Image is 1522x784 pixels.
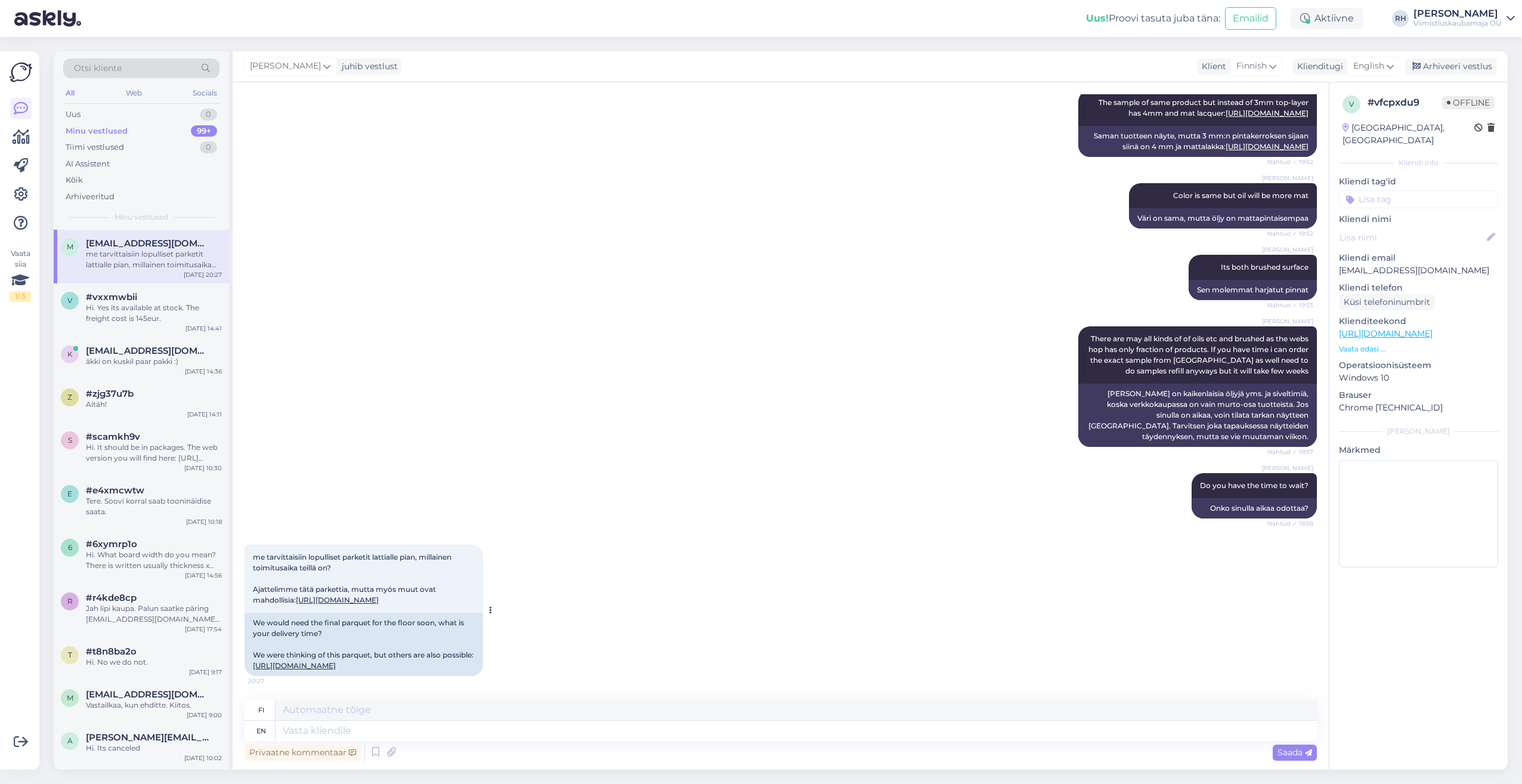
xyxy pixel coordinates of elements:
span: Minu vestlused [115,212,168,223]
div: All [63,85,77,101]
span: #scamkh9v [86,431,140,442]
div: RH [1392,10,1409,27]
div: Privaatne kommentaar [245,745,361,761]
span: #zjg37u7b [86,388,134,399]
input: Lisa nimi [1340,231,1484,244]
a: [URL][DOMAIN_NAME] [296,595,379,604]
span: Offline [1442,96,1495,109]
span: [PERSON_NAME] [1262,317,1313,326]
span: Nähtud ✓ 19:53 [1267,301,1313,310]
div: Kõik [66,174,83,186]
div: Aitäh! [86,399,222,410]
span: Nähtud ✓ 19:58 [1267,519,1313,528]
div: juhib vestlust [337,60,398,73]
span: alex.ginman@hotmail.com [86,732,210,743]
span: e [67,489,72,498]
p: Windows 10 [1339,372,1498,384]
div: Väri on sama, mutta öljy on mattapintaisempaa [1129,208,1317,229]
div: Hi. It should be in packages. The web version you will find here: [URL][DOMAIN_NAME] [86,442,222,464]
div: Kliendi info [1339,158,1498,168]
div: [PERSON_NAME] [1339,426,1498,437]
span: 6 [68,543,72,552]
div: Minu vestlused [66,125,128,137]
span: [PERSON_NAME] [1262,245,1313,254]
div: [DATE] 14:11 [187,410,222,419]
span: v [67,296,72,305]
span: #t8n8ba2o [86,646,137,657]
span: [PERSON_NAME] [1262,174,1313,183]
b: Uus! [1086,13,1109,24]
input: Lisa tag [1339,190,1498,208]
div: [DATE] 17:54 [185,625,222,634]
div: [DATE] 9:17 [189,668,222,677]
div: Web [123,85,144,101]
div: Klienditugi [1292,60,1343,73]
span: mmansoniemi@gmail.com [86,238,210,249]
span: Its both brushed surface [1221,263,1308,271]
span: There are may all kinds of of oils etc and brushed as the webs hop has only fraction of products.... [1088,334,1310,375]
div: 0 [200,141,217,153]
div: 1 / 3 [10,291,31,302]
span: [PERSON_NAME] [250,60,321,73]
div: en [256,721,266,741]
span: z [67,393,72,402]
p: Kliendi email [1339,252,1498,264]
div: Hi. No we do not. [86,657,222,668]
div: [DATE] 14:36 [185,367,222,376]
div: Arhiveeri vestlus [1405,58,1497,75]
div: AI Assistent [66,158,110,170]
span: Finnish [1236,60,1267,73]
div: 99+ [191,125,217,137]
div: Jah lipi kaupa. Palun saatke päring [EMAIL_ADDRESS][DOMAIN_NAME] koos koguse infoga ja võimaliku ... [86,603,222,625]
p: Märkmed [1339,444,1498,456]
div: [PERSON_NAME] on kaikenlaisia ​​öljyjä yms. ja siveltimiä, koska verkkokaupassa on vain murto-osa... [1078,384,1317,447]
span: v [1349,100,1354,109]
div: [GEOGRAPHIC_DATA], [GEOGRAPHIC_DATA] [1342,122,1474,147]
span: 20:27 [248,677,293,686]
a: [URL][DOMAIN_NAME] [1339,328,1433,339]
span: #6xymrp1o [86,539,137,550]
p: Operatsioonisüsteem [1339,359,1498,372]
p: [EMAIL_ADDRESS][DOMAIN_NAME] [1339,264,1498,277]
span: a [67,736,73,745]
span: #vxxmwbii [86,292,137,303]
div: äkki on kuskil paar pakki :) [86,356,222,367]
div: [DATE] 14:56 [185,571,222,580]
span: #e4xmcwtw [86,485,144,496]
span: Saada [1277,747,1312,758]
p: Klienditeekond [1339,315,1498,328]
span: Nähtud ✓ 19:57 [1267,447,1313,456]
div: Tere. Soovi korral saab tooninäidise saata. [86,496,222,517]
span: Otsi kliente [74,62,122,75]
span: m [67,242,73,251]
div: Arhiveeritud [66,191,115,203]
span: The sample of same product but instead of 3mm top-layer has 4mm and mat lacquer: [1099,98,1310,118]
div: [DATE] 9:00 [187,711,222,720]
div: [PERSON_NAME] [1413,9,1502,18]
div: # vfcpxdu9 [1368,95,1442,110]
p: Kliendi tag'id [1339,175,1498,188]
div: Klient [1197,60,1226,73]
img: Askly Logo [10,61,32,84]
div: We would need the final parquet for the floor soon, what is your delivery time? We were thinking ... [245,613,483,676]
div: Hi. Yes its available at stock. The freight cost is 145eur. [86,303,222,324]
button: Emailid [1225,7,1276,30]
a: [PERSON_NAME]Viimistluskaubamaja OÜ [1413,9,1515,28]
span: m [67,693,73,702]
div: Hi. What board width do you mean? There is written usually thickness x width x length in mm under... [86,550,222,571]
span: r [67,597,73,606]
p: Brauser [1339,389,1498,402]
span: Do you have the time to wait? [1200,481,1308,490]
div: me tarvittaisiin lopulliset parketit lattialle pian, millainen toimitusaika teillä on? Ajattelimm... [86,249,222,270]
div: Uus [66,109,81,121]
a: [URL][DOMAIN_NAME] [253,661,336,670]
div: [DATE] 20:27 [184,270,222,279]
a: [URL][DOMAIN_NAME] [1226,109,1308,118]
span: me tarvittaisiin lopulliset parketit lattialle pian, millainen toimitusaika teillä on? Ajattelimm... [253,552,453,604]
div: 0 [200,109,217,121]
span: Nähtud ✓ 19:52 [1267,158,1313,166]
div: Proovi tasuta juba täna: [1086,11,1220,26]
div: [DATE] 10:02 [184,754,222,763]
span: t [68,650,72,659]
div: Sen molemmat harjatut pinnat [1189,280,1317,300]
